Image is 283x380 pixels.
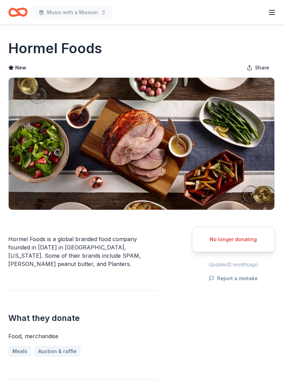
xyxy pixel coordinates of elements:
[47,8,98,17] span: Music with a Mission
[8,346,31,357] a: Meals
[209,274,258,283] button: Report a mistake
[8,235,159,268] div: Hormel Foods is a global branded food company founded in [DATE] in [GEOGRAPHIC_DATA], [US_STATE]....
[192,260,275,269] div: Updated 2 months ago
[8,4,28,20] a: Home
[9,78,274,210] img: Image for Hormel Foods
[241,61,275,75] button: Share
[255,64,269,72] span: Share
[33,6,112,19] button: Music with a Mission
[201,235,266,244] div: No longer donating
[15,64,26,72] span: New
[8,39,102,58] h1: Hormel Foods
[34,346,81,357] a: Auction & raffle
[8,332,159,340] div: Food, merchandise
[8,313,159,324] h2: What they donate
